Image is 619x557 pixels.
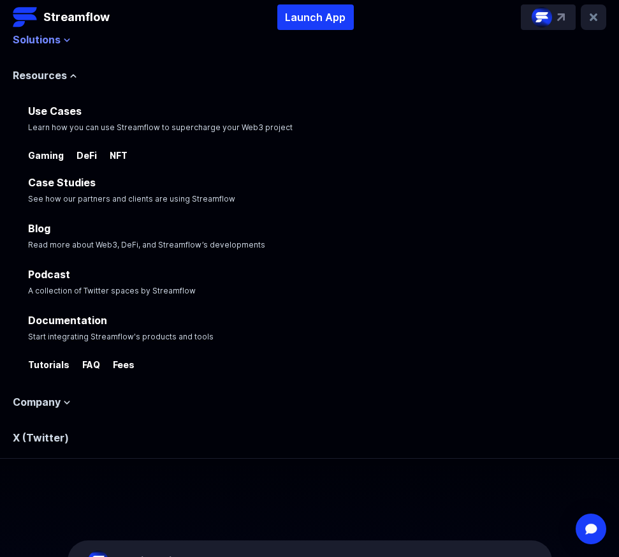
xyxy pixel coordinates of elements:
button: Company [13,394,71,410]
p: Streamflow [43,8,110,26]
a: FAQ [72,360,103,373]
a: Podcast [28,268,70,281]
a: Case Studies [28,176,96,189]
button: Resources [13,68,77,83]
p: Tutorials [28,359,69,371]
p: Fees [103,359,135,371]
p: FAQ [72,359,100,371]
a: Tutorials [28,360,72,373]
div: Open Intercom Messenger [576,514,606,544]
button: Launch App [277,4,354,30]
span: Start integrating Streamflow's products and tools [28,332,214,341]
p: Gaming [28,149,64,162]
span: Company [13,394,61,410]
img: top-right-arrow.svg [557,13,565,21]
a: Streamflow [13,4,110,30]
p: NFT [99,149,127,162]
a: DeFi [66,151,99,163]
a: NFT [99,151,127,163]
p: DeFi [66,149,97,162]
span: Solutions [13,32,61,47]
a: Fees [103,360,135,373]
a: Gaming [28,151,66,163]
a: Blog [28,222,50,235]
a: Use Cases [28,105,82,117]
span: Read more about Web3, DeFi, and Streamflow’s developments [28,240,265,249]
span: A collection of Twitter spaces by Streamflow [28,286,196,295]
img: streamflow-logo-circle.png [532,7,552,27]
a: Documentation [28,314,107,327]
span: See how our partners and clients are using Streamflow [28,194,235,204]
span: Learn how you can use Streamflow to supercharge your Web3 project [28,123,293,132]
img: Streamflow Logo [13,4,38,30]
button: Solutions [13,32,71,47]
span: Resources [13,68,67,83]
a: X (Twitter) [13,431,69,444]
